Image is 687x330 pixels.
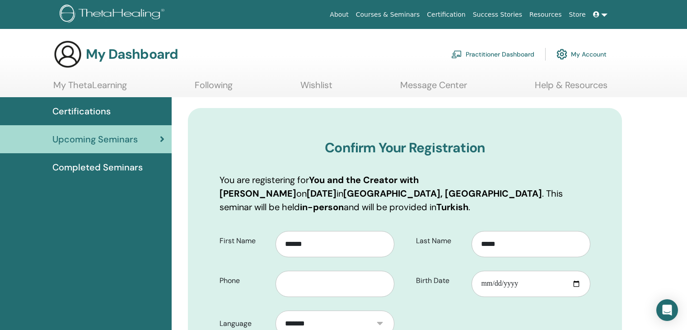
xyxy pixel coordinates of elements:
label: Last Name [409,232,472,250]
p: You are registering for on in . This seminar will be held and will be provided in . [220,173,590,214]
a: Practitioner Dashboard [451,44,534,64]
a: Wishlist [300,80,332,97]
img: chalkboard-teacher.svg [451,50,462,58]
a: Success Stories [469,6,526,23]
img: cog.svg [556,47,567,62]
label: First Name [213,232,276,250]
b: [GEOGRAPHIC_DATA], [GEOGRAPHIC_DATA] [343,188,542,199]
h3: Confirm Your Registration [220,140,590,156]
a: My ThetaLearning [53,80,127,97]
a: Help & Resources [535,80,608,97]
label: Phone [213,272,276,289]
a: Following [195,80,233,97]
a: Resources [526,6,565,23]
a: Certification [423,6,469,23]
div: Open Intercom Messenger [656,299,678,321]
b: Turkish [436,201,468,213]
span: Completed Seminars [52,160,143,174]
a: About [326,6,352,23]
b: [DATE] [307,188,336,199]
h3: My Dashboard [86,46,178,62]
img: logo.png [60,5,168,25]
span: Certifications [52,104,111,118]
a: Message Center [400,80,467,97]
label: Birth Date [409,272,472,289]
b: You and the Creator with [PERSON_NAME] [220,174,419,199]
a: Courses & Seminars [352,6,424,23]
span: Upcoming Seminars [52,132,138,146]
a: My Account [556,44,607,64]
a: Store [565,6,589,23]
b: in-person [300,201,344,213]
img: generic-user-icon.jpg [53,40,82,69]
